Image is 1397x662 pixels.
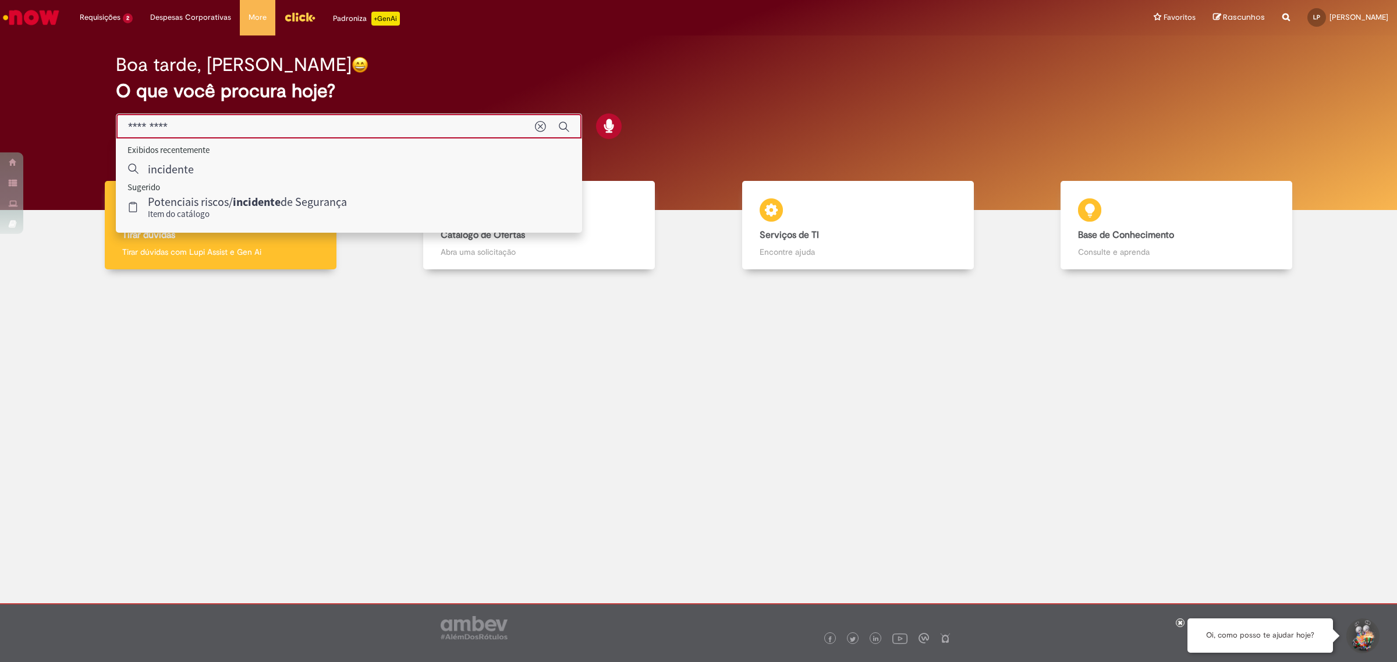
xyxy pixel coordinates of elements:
span: Favoritos [1164,12,1196,23]
span: Rascunhos [1223,12,1265,23]
a: Tirar dúvidas Tirar dúvidas com Lupi Assist e Gen Ai [61,181,380,270]
img: click_logo_yellow_360x200.png [284,8,315,26]
img: logo_footer_youtube.png [892,631,907,646]
img: logo_footer_workplace.png [919,633,929,643]
span: Despesas Corporativas [150,12,231,23]
span: Requisições [80,12,120,23]
p: Consulte e aprenda [1078,246,1275,258]
div: Oi, como posso te ajudar hoje? [1187,618,1333,653]
span: 2 [123,13,133,23]
img: happy-face.png [352,56,368,73]
h2: Boa tarde, [PERSON_NAME] [116,55,352,75]
img: logo_footer_ambev_rotulo_gray.png [441,616,508,639]
div: Padroniza [333,12,400,26]
img: logo_footer_linkedin.png [873,636,879,643]
p: Encontre ajuda [760,246,956,258]
img: ServiceNow [1,6,61,29]
span: LP [1313,13,1320,21]
p: Tirar dúvidas com Lupi Assist e Gen Ai [122,246,319,258]
b: Tirar dúvidas [122,229,175,241]
img: logo_footer_facebook.png [827,636,833,642]
a: Base de Conhecimento Consulte e aprenda [1017,181,1336,270]
h2: O que você procura hoje? [116,81,1281,101]
a: Serviços de TI Encontre ajuda [698,181,1017,270]
a: Rascunhos [1213,12,1265,23]
b: Base de Conhecimento [1078,229,1174,241]
button: Iniciar Conversa de Suporte [1345,618,1380,653]
p: +GenAi [371,12,400,26]
span: More [249,12,267,23]
img: logo_footer_naosei.png [940,633,951,643]
p: Abra uma solicitação [441,246,637,258]
img: logo_footer_twitter.png [850,636,856,642]
b: Serviços de TI [760,229,819,241]
span: [PERSON_NAME] [1329,12,1388,22]
b: Catálogo de Ofertas [441,229,525,241]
